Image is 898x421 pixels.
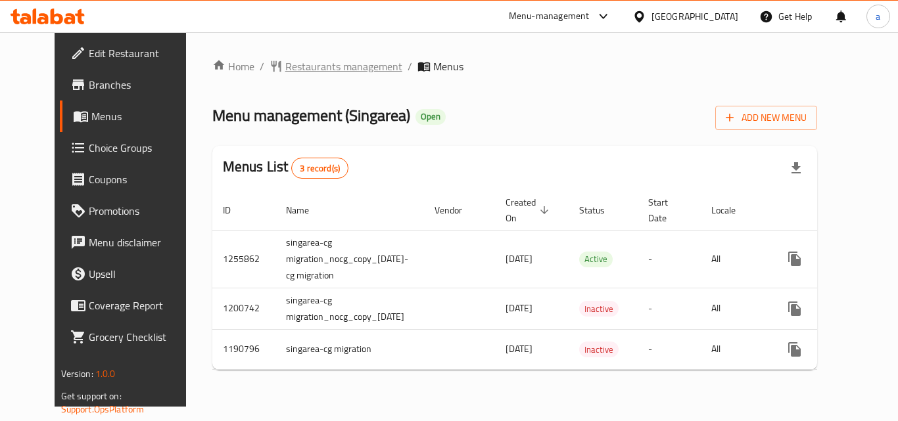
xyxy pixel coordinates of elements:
[506,194,553,226] span: Created On
[223,202,248,218] span: ID
[212,288,275,329] td: 1200742
[579,301,619,317] span: Inactive
[715,106,817,130] button: Add New Menu
[415,111,446,122] span: Open
[89,45,194,61] span: Edit Restaurant
[60,37,204,69] a: Edit Restaurant
[275,288,424,329] td: singarea-cg migration_nocg_copy_[DATE]
[223,157,348,179] h2: Menus List
[638,230,701,288] td: -
[415,109,446,125] div: Open
[212,329,275,369] td: 1190796
[285,58,402,74] span: Restaurants management
[779,334,811,365] button: more
[275,329,424,369] td: singarea-cg migration
[61,388,122,405] span: Get support on:
[89,77,194,93] span: Branches
[506,299,532,317] span: [DATE]
[780,152,812,184] div: Export file
[811,334,842,365] button: Change Status
[89,203,194,219] span: Promotions
[95,365,116,382] span: 1.0.0
[60,321,204,353] a: Grocery Checklist
[701,230,768,288] td: All
[60,100,204,132] a: Menus
[506,340,532,357] span: [DATE]
[270,58,402,74] a: Restaurants management
[811,293,842,324] button: Change Status
[61,365,93,382] span: Version:
[89,329,194,345] span: Grocery Checklist
[60,195,204,227] a: Promotions
[212,58,818,74] nav: breadcrumb
[711,202,753,218] span: Locale
[60,132,204,164] a: Choice Groups
[89,171,194,187] span: Coupons
[876,9,880,24] span: a
[292,162,348,175] span: 3 record(s)
[579,252,613,267] span: Active
[89,140,194,156] span: Choice Groups
[89,234,194,250] span: Menu disclaimer
[638,329,701,369] td: -
[89,266,194,282] span: Upsell
[60,69,204,100] a: Branches
[579,202,622,218] span: Status
[408,58,412,74] li: /
[89,298,194,313] span: Coverage Report
[435,202,479,218] span: Vendor
[286,202,326,218] span: Name
[726,110,807,126] span: Add New Menu
[291,158,348,179] div: Total records count
[701,288,768,329] td: All
[275,230,424,288] td: singarea-cg migration_nocg_copy_[DATE]-cg migration
[212,100,410,130] span: Menu management ( Singarea )
[648,194,685,226] span: Start Date
[433,58,463,74] span: Menus
[212,58,254,74] a: Home
[701,329,768,369] td: All
[811,243,842,275] button: Change Status
[60,290,204,321] a: Coverage Report
[260,58,264,74] li: /
[60,164,204,195] a: Coupons
[779,293,811,324] button: more
[60,227,204,258] a: Menu disclaimer
[779,243,811,275] button: more
[509,9,590,24] div: Menu-management
[91,108,194,124] span: Menus
[212,230,275,288] td: 1255862
[579,301,619,317] div: Inactive
[638,288,701,329] td: -
[651,9,738,24] div: [GEOGRAPHIC_DATA]
[60,258,204,290] a: Upsell
[506,250,532,267] span: [DATE]
[579,342,619,357] span: Inactive
[61,401,145,418] a: Support.OpsPlatform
